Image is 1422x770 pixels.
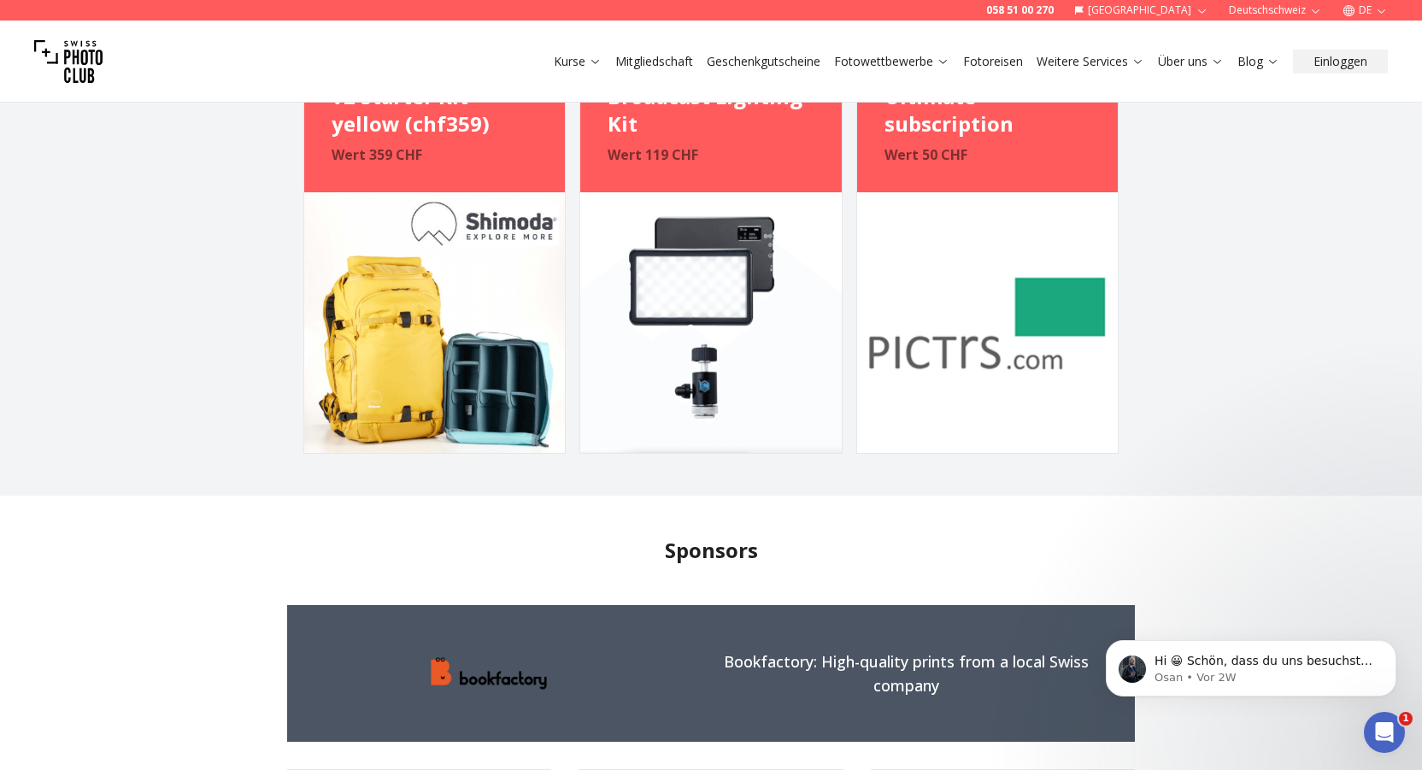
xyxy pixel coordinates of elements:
button: Einloggen [1293,50,1388,73]
p: Bookfactory: High-quality prints from a local Swiss company [718,650,1094,697]
a: Weitere Services [1037,53,1144,70]
span: 1 [1399,712,1413,726]
button: Fotoreisen [956,50,1030,73]
a: Geschenkgutscheine [707,53,820,70]
a: Blog [1237,53,1279,70]
img: Bookfactory: High-quality prints from a local Swiss company [301,619,677,728]
button: Fotowettbewerbe [827,50,956,73]
button: Mitgliedschaft [608,50,700,73]
button: Kurse [547,50,608,73]
button: Blog [1231,50,1286,73]
a: Mitgliedschaft [615,53,693,70]
a: Fotowettbewerbe [834,53,949,70]
img: Pictrs lifetime Ultimate subscription [857,192,1118,453]
img: Lume Cube Broadcast Lighting Kit [580,192,841,453]
iframe: Intercom notifications Nachricht [1080,604,1422,724]
button: Geschenkgutscheine [700,50,827,73]
p: Wert 359 CHF [332,144,538,165]
a: Über uns [1158,53,1224,70]
img: Swiss photo club [34,27,103,96]
p: Wert 50 CHF [884,144,1090,165]
a: Kurse [554,53,602,70]
button: Weitere Services [1030,50,1151,73]
img: Shimoda Action X30 v2 Starter Kit yellow (chf359) [304,192,565,453]
a: Fotoreisen [963,53,1023,70]
p: Wert 119 CHF [608,144,814,165]
a: 058 51 00 270 [986,3,1054,17]
button: Über uns [1151,50,1231,73]
iframe: Intercom live chat [1364,712,1405,753]
h2: Sponsors [665,537,758,564]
